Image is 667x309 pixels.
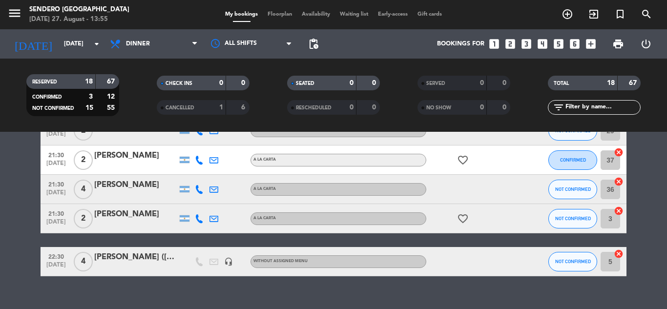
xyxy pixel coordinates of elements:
span: 2 [74,150,93,170]
strong: 12 [107,93,117,100]
span: TOTAL [554,81,569,86]
span: Floorplan [263,12,297,17]
i: favorite_border [457,154,469,166]
span: [DATE] [44,160,68,171]
span: CANCELLED [166,105,194,110]
strong: 0 [480,80,484,86]
strong: 0 [241,80,247,86]
button: NOT CONFIRMED [548,252,597,271]
span: CONFIRMED [560,157,586,163]
i: looks_3 [520,38,533,50]
span: pending_actions [308,38,319,50]
strong: 0 [350,104,354,111]
span: CONFIRMED [32,95,62,100]
i: turned_in_not [614,8,626,20]
span: 21:30 [44,207,68,219]
span: 4 [74,252,93,271]
div: Sendero [GEOGRAPHIC_DATA] [29,5,129,15]
div: LOG OUT [632,29,660,59]
button: NOT CONFIRMED [548,209,597,228]
span: Availability [297,12,335,17]
i: search [641,8,652,20]
strong: 0 [219,80,223,86]
i: menu [7,6,22,21]
i: exit_to_app [588,8,600,20]
span: 2 [74,209,93,228]
strong: 18 [607,80,615,86]
i: favorite_border [457,213,469,225]
strong: 0 [350,80,354,86]
span: Bookings for [437,41,484,47]
input: Filter by name... [564,102,640,113]
span: print [612,38,624,50]
div: [PERSON_NAME] [94,179,177,191]
strong: 0 [502,104,508,111]
span: [DATE] [44,189,68,201]
span: 21:30 [44,149,68,160]
span: NOT CONFIRMED [555,259,591,264]
strong: 1 [219,104,223,111]
span: Early-access [373,12,413,17]
strong: 0 [502,80,508,86]
span: RESERVED [32,80,57,84]
div: [PERSON_NAME] [94,149,177,162]
div: [PERSON_NAME] ([PERSON_NAME]/[PERSON_NAME]) [94,251,177,264]
i: add_circle_outline [562,8,573,20]
span: Dinner [126,41,150,47]
i: cancel [614,206,624,216]
span: A LA CARTA [253,216,276,220]
span: SEATED [296,81,314,86]
span: A LA CARTA [253,128,276,132]
div: [PERSON_NAME] [94,208,177,221]
span: 22:30 [44,250,68,262]
strong: 55 [107,104,117,111]
span: [DATE] [44,262,68,273]
i: cancel [614,147,624,157]
strong: 67 [107,78,117,85]
span: My bookings [220,12,263,17]
i: looks_5 [552,38,565,50]
i: filter_list [553,102,564,113]
span: [DATE] [44,219,68,230]
span: NOT CONFIRMED [555,186,591,192]
strong: 3 [89,93,93,100]
strong: 0 [372,80,378,86]
i: arrow_drop_down [91,38,103,50]
strong: 67 [629,80,639,86]
strong: 18 [85,78,93,85]
strong: 0 [372,104,378,111]
button: NOT CONFIRMED [548,180,597,199]
strong: 0 [480,104,484,111]
span: SERVED [426,81,445,86]
i: headset_mic [224,257,233,266]
i: cancel [614,249,624,259]
span: NO SHOW [426,105,451,110]
button: menu [7,6,22,24]
button: CONFIRMED [548,150,597,170]
strong: 6 [241,104,247,111]
span: A LA CARTA [253,158,276,162]
i: [DATE] [7,33,59,55]
span: 21:30 [44,178,68,189]
span: NOT CONFIRMED [32,106,74,111]
i: looks_6 [568,38,581,50]
i: looks_4 [536,38,549,50]
i: cancel [614,177,624,186]
span: NOT CONFIRMED [555,216,591,221]
span: Waiting list [335,12,373,17]
span: Gift cards [413,12,447,17]
span: Without assigned menu [253,259,308,263]
i: add_box [584,38,597,50]
span: RESCHEDULED [296,105,332,110]
span: [DATE] [44,131,68,142]
i: power_settings_new [640,38,652,50]
i: looks_two [504,38,517,50]
strong: 15 [85,104,93,111]
i: looks_one [488,38,500,50]
span: A LA CARTA [253,187,276,191]
span: CHECK INS [166,81,192,86]
div: [DATE] 27. August - 13:55 [29,15,129,24]
span: 4 [74,180,93,199]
